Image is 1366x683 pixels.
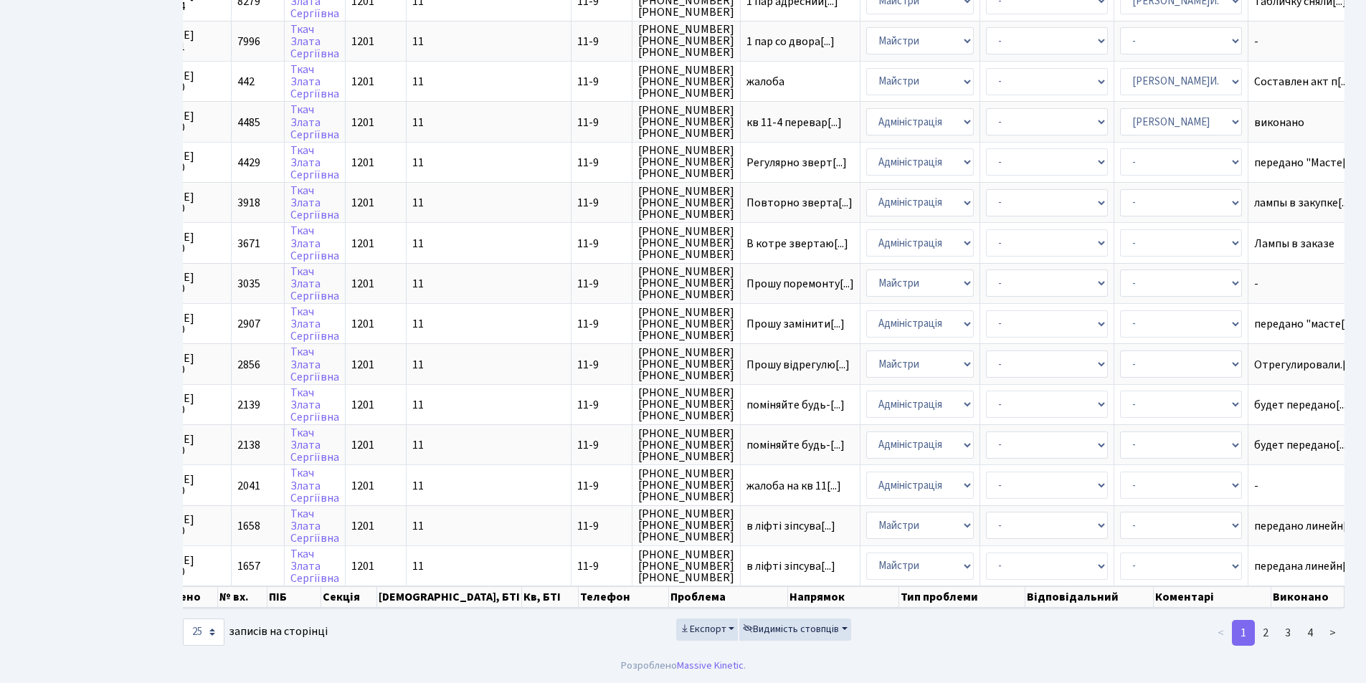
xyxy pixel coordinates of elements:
span: лампы в закупке[...] [1254,195,1352,211]
span: Лампы в заказе [1254,238,1357,249]
span: 1201 [351,397,374,413]
a: 4 [1299,620,1322,646]
span: Прошу замінити[...] [746,316,845,332]
span: [PHONE_NUMBER] [PHONE_NUMBER] [PHONE_NUMBER] [638,65,734,99]
span: 11-9 [577,276,599,292]
a: Massive Kinetic [677,658,744,673]
th: Телефон [579,586,669,608]
span: [PHONE_NUMBER] [PHONE_NUMBER] [PHONE_NUMBER] [638,266,734,300]
span: 11-9 [577,357,599,373]
label: записів на сторінці [183,618,328,646]
span: Прошу поремонту[...] [746,276,854,292]
span: 1658 [237,518,260,534]
a: ТкачЗлатаСергіївна [290,22,339,62]
th: № вх. [218,586,267,608]
span: 2856 [237,357,260,373]
a: ТкачЗлатаСергіївна [290,224,339,264]
th: Виконано [1271,586,1344,608]
span: [DATE] 00:00 [160,474,225,497]
a: ТкачЗлатаСергіївна [290,102,339,143]
span: 11 [412,437,424,453]
span: [PHONE_NUMBER] [PHONE_NUMBER] [PHONE_NUMBER] [638,24,734,58]
a: ТкачЗлатаСергіївна [290,546,339,586]
a: ТкачЗлатаСергіївна [290,143,339,183]
span: [PHONE_NUMBER] [PHONE_NUMBER] [PHONE_NUMBER] [638,226,734,260]
span: 1201 [351,34,374,49]
span: Составлен акт п[...] [1254,74,1352,90]
span: [DATE] 00:00 [160,312,225,335]
span: [PHONE_NUMBER] [PHONE_NUMBER] [PHONE_NUMBER] [638,428,734,462]
span: 11-9 [577,478,599,494]
span: 1201 [351,518,374,534]
span: 11 [412,478,424,494]
a: ТкачЗлатаСергіївна [290,506,339,546]
span: 11-9 [577,195,599,211]
span: будет передано[...] [1254,397,1350,413]
span: 1201 [351,316,374,332]
span: [DATE] 00:00 [160,151,225,173]
a: ТкачЗлатаСергіївна [290,304,339,344]
span: 1201 [351,155,374,171]
button: Експорт [676,618,739,641]
a: ТкачЗлатаСергіївна [290,466,339,506]
span: 11-9 [577,74,599,90]
span: В котре звертаю[...] [746,236,848,252]
span: поміняйте будь-[...] [746,437,845,453]
th: Кв, БТІ [522,586,579,608]
a: ТкачЗлатаСергіївна [290,385,339,425]
span: 11-9 [577,316,599,332]
a: 2 [1254,620,1277,646]
th: Тип проблеми [899,586,1025,608]
span: [PHONE_NUMBER] [PHONE_NUMBER] [PHONE_NUMBER] [638,468,734,502]
span: 4485 [237,115,260,130]
span: передана линейн[...] [1254,558,1357,574]
span: [DATE] 00:00 [160,555,225,578]
span: 2041 [237,478,260,494]
span: 11 [412,236,424,252]
span: [DATE] 00:00 [160,353,225,376]
span: поміняйте будь-[...] [746,397,845,413]
span: 1201 [351,236,374,252]
span: [PHONE_NUMBER] [PHONE_NUMBER] [PHONE_NUMBER] [638,105,734,139]
span: [DATE] 00:00 [160,272,225,295]
span: - [1254,480,1357,492]
span: 11 [412,74,424,90]
a: > [1321,620,1344,646]
span: 1 пар со двора[...] [746,34,835,49]
span: жалоба [746,76,854,87]
span: 11-9 [577,155,599,171]
button: Видимість стовпців [739,618,851,641]
span: 7996 [237,34,260,49]
span: 11-9 [577,115,599,130]
span: [PHONE_NUMBER] [PHONE_NUMBER] [PHONE_NUMBER] [638,387,734,421]
span: в ліфті зіпсува[...] [746,518,835,534]
span: [DATE] 00:00 [160,393,225,416]
span: 11 [412,115,424,130]
span: [DATE] 00:00 [160,110,225,133]
span: Видимість стовпців [743,622,839,636]
th: ПІБ [267,586,321,608]
span: [DATE] 00:00 [160,514,225,537]
th: [DEMOGRAPHIC_DATA], БТІ [377,586,522,608]
span: Прошу відрегулю[...] [746,357,850,373]
span: [PHONE_NUMBER] [PHONE_NUMBER] [PHONE_NUMBER] [638,145,734,179]
span: 1201 [351,437,374,453]
span: 1201 [351,276,374,292]
span: 11-9 [577,34,599,49]
a: ТкачЗлатаСергіївна [290,345,339,385]
a: 3 [1276,620,1299,646]
span: Отрегулировали.[...] [1254,357,1357,373]
div: Розроблено . [621,658,746,674]
span: 2138 [237,437,260,453]
a: ТкачЗлатаСергіївна [290,62,339,102]
span: 11 [412,558,424,574]
span: - [1254,278,1357,290]
a: ТкачЗлатаСергіївна [290,425,339,465]
span: 1201 [351,115,374,130]
span: 11 [412,316,424,332]
span: [DATE] 00:00 [160,70,225,93]
span: 11 [412,195,424,211]
th: Відповідальний [1025,586,1154,608]
span: [DATE] 12:51 [160,29,225,52]
a: 1 [1232,620,1255,646]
